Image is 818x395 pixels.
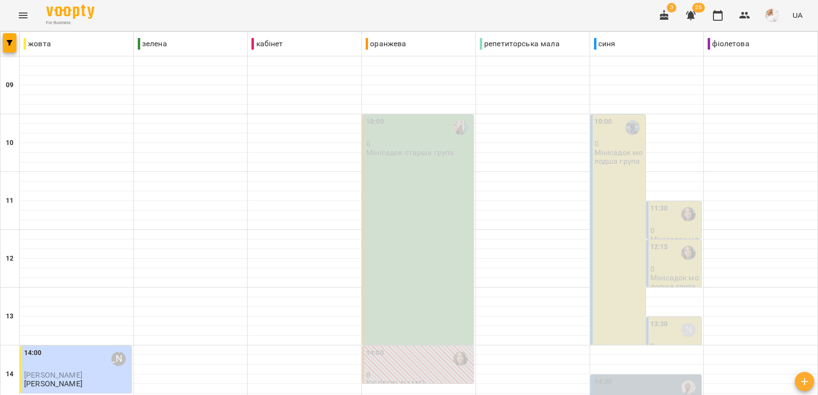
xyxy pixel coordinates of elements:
img: Voopty Logo [46,5,94,19]
span: 3 [667,3,676,13]
p: зелена [138,38,167,50]
img: Безкоровайна Ольга Григорівна [681,246,696,260]
p: жовта [24,38,51,50]
div: Софія Паславська [681,323,696,337]
p: Мінісадок старша група [366,148,454,157]
p: репетиторська мала [480,38,560,50]
h6: 13 [6,311,13,322]
h6: 11 [6,196,13,206]
div: Софія Паславська [111,352,126,366]
p: синя [594,38,616,50]
label: 11:30 [650,203,668,214]
img: eae1df90f94753cb7588c731c894874c.jpg [765,9,779,22]
img: Німців Ксенія Петрівна [453,120,468,135]
span: For Business [46,20,94,26]
span: [PERSON_NAME] [24,370,82,380]
p: [PERSON_NAME] [24,380,82,388]
label: 10:00 [594,117,612,127]
span: UA [792,10,803,20]
p: 0 [366,371,472,379]
p: 0 [650,226,699,235]
img: Балук Надія Василівна [681,381,696,395]
button: UA [789,6,806,24]
p: 0 [650,342,699,350]
p: фіолетова [708,38,749,50]
label: 14:30 [594,377,612,387]
label: 12:15 [650,242,668,252]
button: Створити урок [795,372,814,391]
label: 10:00 [366,117,384,127]
h6: 12 [6,253,13,264]
button: Menu [12,4,35,27]
h6: 09 [6,80,13,91]
label: 13:30 [650,319,668,329]
img: Безкоровайна Ольга Григорівна [453,352,468,366]
p: 0 [366,140,472,148]
img: Гарасим Ольга Богданівна [625,120,640,135]
span: 25 [692,3,705,13]
p: оранжева [366,38,406,50]
p: [PERSON_NAME] [366,380,424,388]
h6: 10 [6,138,13,148]
h6: 14 [6,369,13,380]
label: 14:00 [24,348,42,358]
p: кабінет [251,38,283,50]
img: Безкоровайна Ольга Григорівна [681,207,696,222]
label: 14:00 [366,348,384,358]
p: 0 [594,140,644,148]
p: Мінісадок молодша група [650,235,699,252]
p: 0 [650,265,699,273]
p: Мінісадок молодша група [594,148,644,165]
p: Мінісадок молодша група [650,274,699,290]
